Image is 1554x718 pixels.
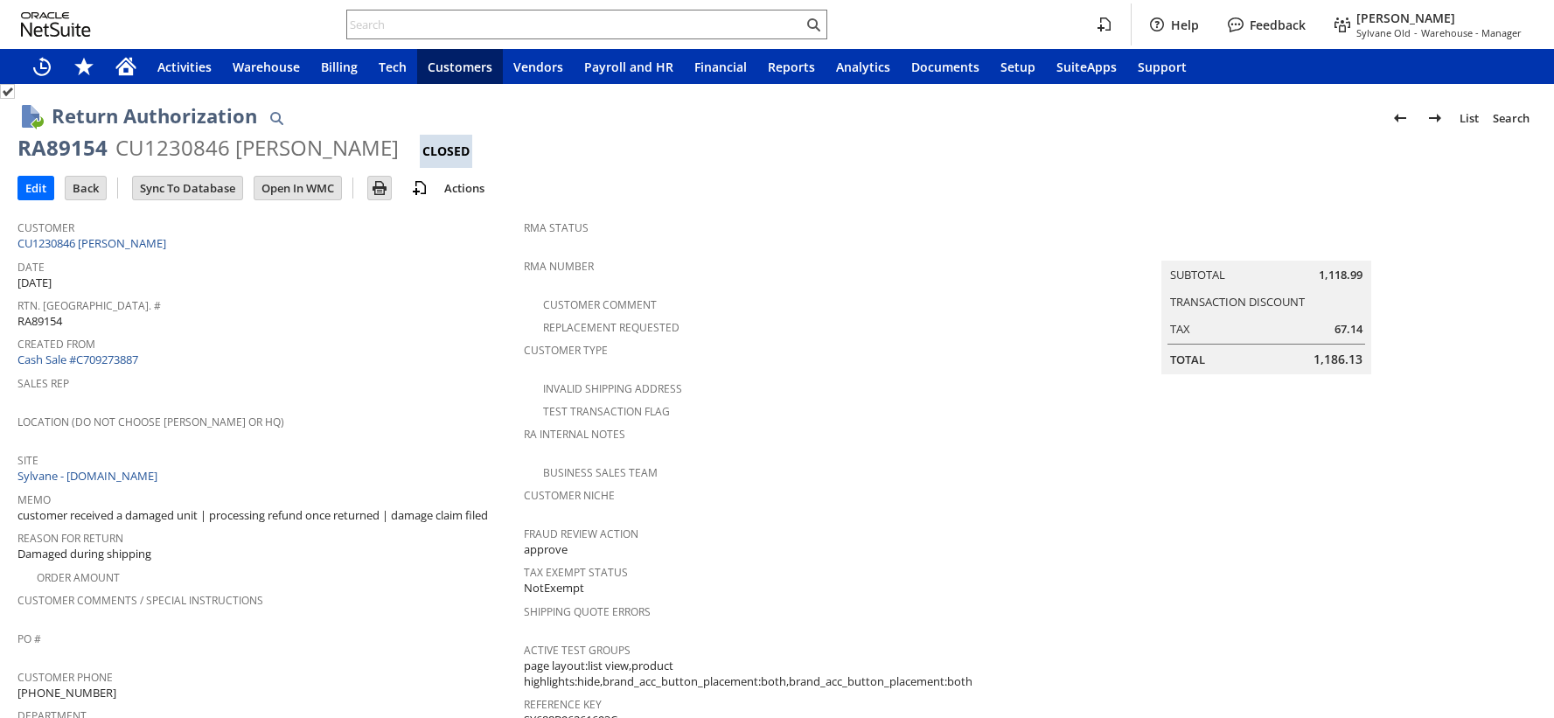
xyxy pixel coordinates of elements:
[17,507,488,524] span: customer received a damaged unit | processing refund once returned | damage claim filed
[17,352,138,367] a: Cash Sale #C709273887
[1390,108,1411,129] img: Previous
[503,49,574,84] a: Vendors
[17,546,151,562] span: Damaged during shipping
[437,180,491,196] a: Actions
[409,178,430,199] img: add-record.svg
[17,337,95,352] a: Created From
[1250,17,1306,33] label: Feedback
[17,235,171,251] a: CU1230846 [PERSON_NAME]
[347,14,803,35] input: Search
[17,220,74,235] a: Customer
[524,427,625,442] a: RA Internal Notes
[37,570,120,585] a: Order Amount
[17,631,41,646] a: PO #
[73,56,94,77] svg: Shortcuts
[911,59,979,75] span: Documents
[254,177,341,199] input: Open In WMC
[17,415,284,429] a: Location (Do Not Choose [PERSON_NAME] or HQ)
[524,643,631,658] a: Active Test Groups
[524,580,584,596] span: NotExempt
[420,135,472,168] div: Closed
[524,526,638,541] a: Fraud Review Action
[524,343,608,358] a: Customer Type
[17,492,51,507] a: Memo
[18,177,53,199] input: Edit
[574,49,684,84] a: Payroll and HR
[368,177,391,199] input: Print
[1046,49,1127,84] a: SuiteApps
[1056,59,1117,75] span: SuiteApps
[1334,321,1362,338] span: 67.14
[379,59,407,75] span: Tech
[1356,26,1411,39] span: Sylvane Old
[684,49,757,84] a: Financial
[21,49,63,84] a: Recent Records
[584,59,673,75] span: Payroll and HR
[1127,49,1197,84] a: Support
[66,177,106,199] input: Back
[63,49,105,84] div: Shortcuts
[1000,59,1035,75] span: Setup
[17,531,123,546] a: Reason For Return
[524,220,589,235] a: RMA Status
[115,134,399,162] div: CU1230846 [PERSON_NAME]
[803,14,824,35] svg: Search
[524,658,1021,690] span: page layout:list view,product highlights:hide,brand_acc_button_placement:both,brand_acc_button_pl...
[17,313,62,330] span: RA89154
[17,134,108,162] div: RA89154
[417,49,503,84] a: Customers
[543,297,657,312] a: Customer Comment
[147,49,222,84] a: Activities
[524,488,615,503] a: Customer Niche
[524,604,651,619] a: Shipping Quote Errors
[768,59,815,75] span: Reports
[17,376,69,391] a: Sales Rep
[31,56,52,77] svg: Recent Records
[133,177,242,199] input: Sync To Database
[1356,10,1455,26] span: [PERSON_NAME]
[1314,351,1362,368] span: 1,186.13
[543,320,679,335] a: Replacement Requested
[1171,17,1199,33] label: Help
[17,275,52,291] span: [DATE]
[694,59,747,75] span: Financial
[1414,26,1418,39] span: -
[17,685,116,701] span: [PHONE_NUMBER]
[233,59,300,75] span: Warehouse
[17,453,38,468] a: Site
[524,697,602,712] a: Reference Key
[17,670,113,685] a: Customer Phone
[369,178,390,199] img: Print
[1170,352,1205,367] a: Total
[115,56,136,77] svg: Home
[1486,104,1537,132] a: Search
[17,468,162,484] a: Sylvane - [DOMAIN_NAME]
[105,49,147,84] a: Home
[513,59,563,75] span: Vendors
[1453,104,1486,132] a: List
[543,381,682,396] a: Invalid Shipping Address
[757,49,826,84] a: Reports
[901,49,990,84] a: Documents
[1170,267,1225,282] a: Subtotal
[524,565,628,580] a: Tax Exempt Status
[1138,59,1187,75] span: Support
[310,49,368,84] a: Billing
[1425,108,1446,129] img: Next
[157,59,212,75] span: Activities
[836,59,890,75] span: Analytics
[1170,321,1190,337] a: Tax
[368,49,417,84] a: Tech
[21,12,91,37] svg: logo
[1170,294,1305,310] a: Transaction Discount
[990,49,1046,84] a: Setup
[826,49,901,84] a: Analytics
[524,259,594,274] a: RMA Number
[1421,26,1522,39] span: Warehouse - Manager
[52,101,257,130] h1: Return Authorization
[17,298,161,313] a: Rtn. [GEOGRAPHIC_DATA]. #
[543,465,658,480] a: Business Sales Team
[428,59,492,75] span: Customers
[1161,233,1371,261] caption: Summary
[17,593,263,608] a: Customer Comments / Special Instructions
